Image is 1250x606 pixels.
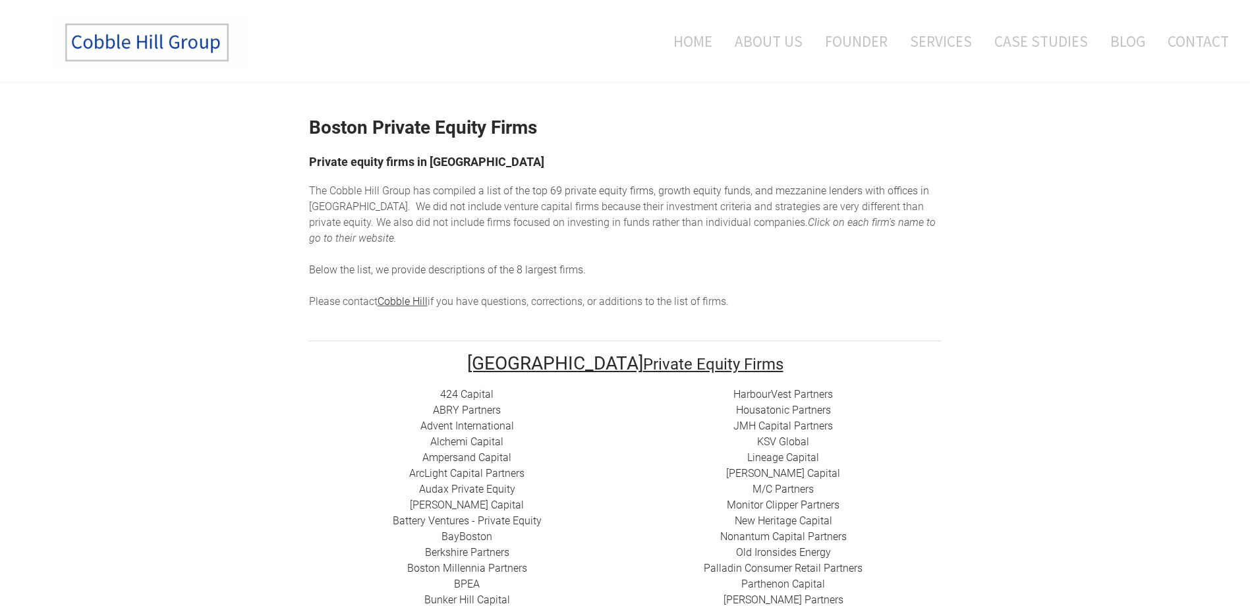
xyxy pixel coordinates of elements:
a: Services [900,14,982,69]
div: he top 69 private equity firms, growth equity funds, and mezzanine lenders with offices in [GEOGR... [309,183,942,310]
a: ​KSV Global [757,435,809,448]
a: New Heritage Capital [735,514,832,527]
a: [PERSON_NAME] Capital [726,467,840,480]
a: 424 Capital [440,388,494,400]
span: Please contact if you have questions, corrections, or additions to the list of firms. [309,295,729,308]
a: ​Monitor Clipper Partners [727,499,839,511]
a: Founder [815,14,897,69]
a: Cobble Hill [378,295,428,308]
a: Boston Millennia Partners [407,562,527,574]
a: Palladin Consumer Retail Partners [704,562,863,574]
a: [PERSON_NAME] Capital [410,499,524,511]
a: Nonantum Capital Partners [720,530,847,543]
a: ​[PERSON_NAME] Partners [724,593,843,606]
a: ​Old Ironsides Energy [736,546,831,559]
a: ​JMH Capital Partners [733,420,833,432]
a: Case Studies [984,14,1098,69]
font: Private Equity Firms [643,355,783,373]
a: Home [654,14,722,69]
strong: Boston Private Equity Firms [309,117,537,138]
img: The Cobble Hill Group LLC [50,14,248,72]
a: Contact [1158,14,1229,69]
a: Blog [1100,14,1155,69]
a: BPEA [454,578,480,590]
em: Click on each firm's name to go to their website. [309,216,936,244]
a: ​Bunker Hill Capital [424,593,510,606]
font: Private equity firms in [GEOGRAPHIC_DATA] [309,155,544,169]
a: Audax Private Equity [419,483,515,495]
a: Lineage Capital [747,451,819,464]
font: [GEOGRAPHIC_DATA] [467,352,643,374]
a: Battery Ventures - Private Equity [393,514,542,527]
span: The Cobble Hill Group has compiled a list of t [309,184,519,197]
a: ​ArcLight Capital Partners [409,467,525,480]
a: Alchemi Capital [430,435,503,448]
a: Housatonic Partners [736,404,831,416]
a: BayBoston [441,530,492,543]
a: Advent International [420,420,514,432]
a: ​M/C Partners [753,483,814,495]
a: About Us [725,14,812,69]
span: enture capital firms because their investment criteria and strategies are very different than pri... [309,200,924,229]
a: Berkshire Partners [425,546,509,559]
a: ​Parthenon Capital [741,578,825,590]
a: ​Ampersand Capital [422,451,511,464]
a: ​ABRY Partners [433,404,501,416]
a: HarbourVest Partners [733,388,833,400]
